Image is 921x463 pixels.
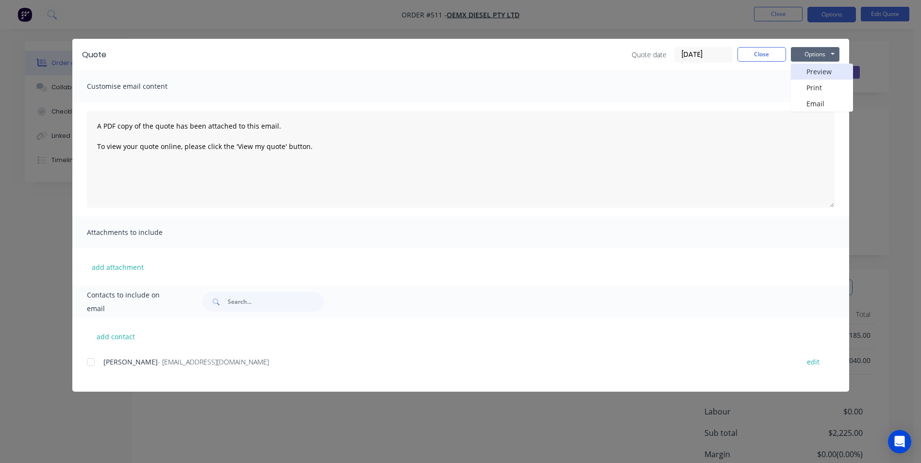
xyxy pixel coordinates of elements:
[791,47,839,62] button: Options
[87,329,145,344] button: add contact
[87,80,194,93] span: Customise email content
[82,49,106,61] div: Quote
[87,260,149,274] button: add attachment
[87,226,194,239] span: Attachments to include
[103,357,158,366] span: [PERSON_NAME]
[791,96,853,112] button: Email
[791,80,853,96] button: Print
[888,430,911,453] div: Open Intercom Messenger
[632,50,667,60] span: Quote date
[158,357,269,366] span: - [EMAIL_ADDRESS][DOMAIN_NAME]
[737,47,786,62] button: Close
[87,111,835,208] textarea: A PDF copy of the quote has been attached to this email. To view your quote online, please click ...
[87,288,179,315] span: Contacts to include on email
[791,64,853,80] button: Preview
[801,355,825,368] button: edit
[228,292,324,312] input: Search...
